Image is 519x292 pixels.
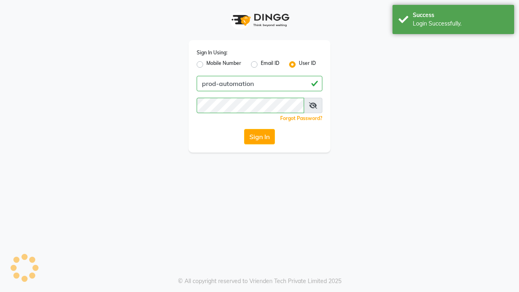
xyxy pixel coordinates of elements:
[197,98,304,113] input: Username
[413,11,508,19] div: Success
[261,60,279,69] label: Email ID
[197,76,322,91] input: Username
[280,115,322,121] a: Forgot Password?
[244,129,275,144] button: Sign In
[227,8,292,32] img: logo1.svg
[413,19,508,28] div: Login Successfully.
[299,60,316,69] label: User ID
[197,49,227,56] label: Sign In Using:
[206,60,241,69] label: Mobile Number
